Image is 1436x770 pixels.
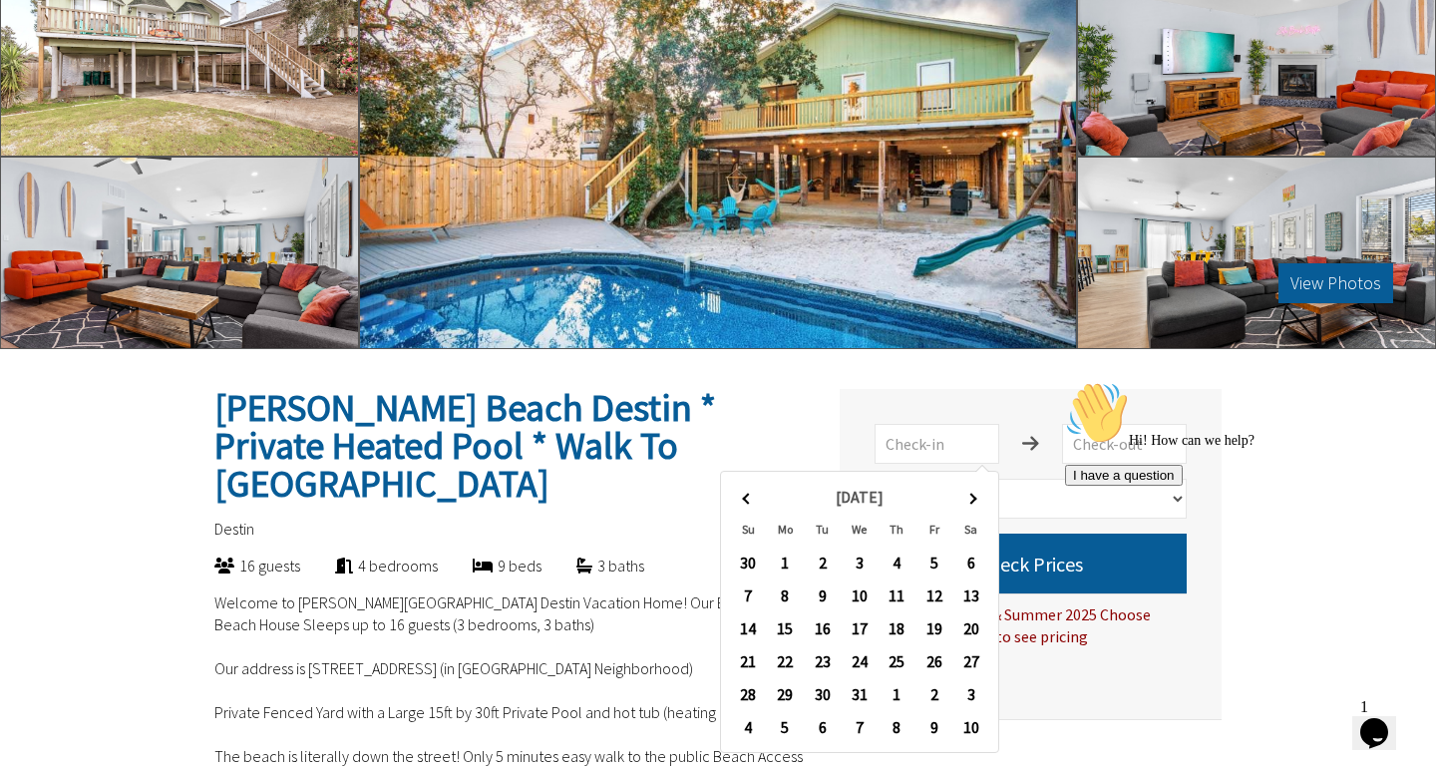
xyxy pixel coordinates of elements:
[841,612,878,645] td: 17
[879,711,915,744] td: 8
[879,612,915,645] td: 18
[915,678,952,711] td: 2
[841,579,878,612] td: 10
[915,645,952,678] td: 26
[214,519,254,539] span: Destin
[8,60,197,75] span: Hi! How can we help?
[841,514,878,547] th: We
[730,547,767,579] td: 30
[767,481,952,514] th: [DATE]
[730,514,767,547] th: Su
[804,645,841,678] td: 23
[767,711,804,744] td: 5
[767,579,804,612] td: 8
[952,711,989,744] td: 10
[438,555,541,577] div: 9 beds
[767,514,804,547] th: Mo
[179,555,300,577] div: 16 guests
[8,8,72,72] img: :wave:
[875,534,1187,593] button: Check Prices
[8,8,367,113] div: 👋Hi! How can we help?I have a question
[767,547,804,579] td: 1
[879,547,915,579] td: 4
[541,555,644,577] div: 3 baths
[841,645,878,678] td: 24
[730,579,767,612] td: 7
[915,711,952,744] td: 9
[1057,373,1416,680] iframe: chat widget
[875,424,999,464] input: Check-in
[952,612,989,645] td: 20
[915,612,952,645] td: 19
[915,579,952,612] td: 12
[767,612,804,645] td: 15
[730,612,767,645] td: 14
[767,645,804,678] td: 22
[879,579,915,612] td: 11
[952,678,989,711] td: 3
[952,579,989,612] td: 13
[915,547,952,579] td: 5
[804,678,841,711] td: 30
[804,711,841,744] td: 6
[841,678,878,711] td: 31
[300,555,438,577] div: 4 bedrooms
[952,645,989,678] td: 27
[879,645,915,678] td: 25
[730,678,767,711] td: 28
[841,547,878,579] td: 3
[804,612,841,645] td: 16
[875,593,1187,647] div: For Spring Break & Summer 2025 Choose [DATE] to [DATE] to see pricing
[8,92,126,113] button: I have a question
[767,678,804,711] td: 29
[804,579,841,612] td: 9
[879,514,915,547] th: Th
[952,514,989,547] th: Sa
[1278,263,1393,303] button: View Photos
[730,711,767,744] td: 4
[730,645,767,678] td: 21
[915,514,952,547] th: Fr
[214,389,805,503] h2: [PERSON_NAME] Beach Destin * Private Heated Pool * Walk To [GEOGRAPHIC_DATA]
[841,711,878,744] td: 7
[879,678,915,711] td: 1
[952,547,989,579] td: 6
[1352,690,1416,750] iframe: chat widget
[804,514,841,547] th: Tu
[804,547,841,579] td: 2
